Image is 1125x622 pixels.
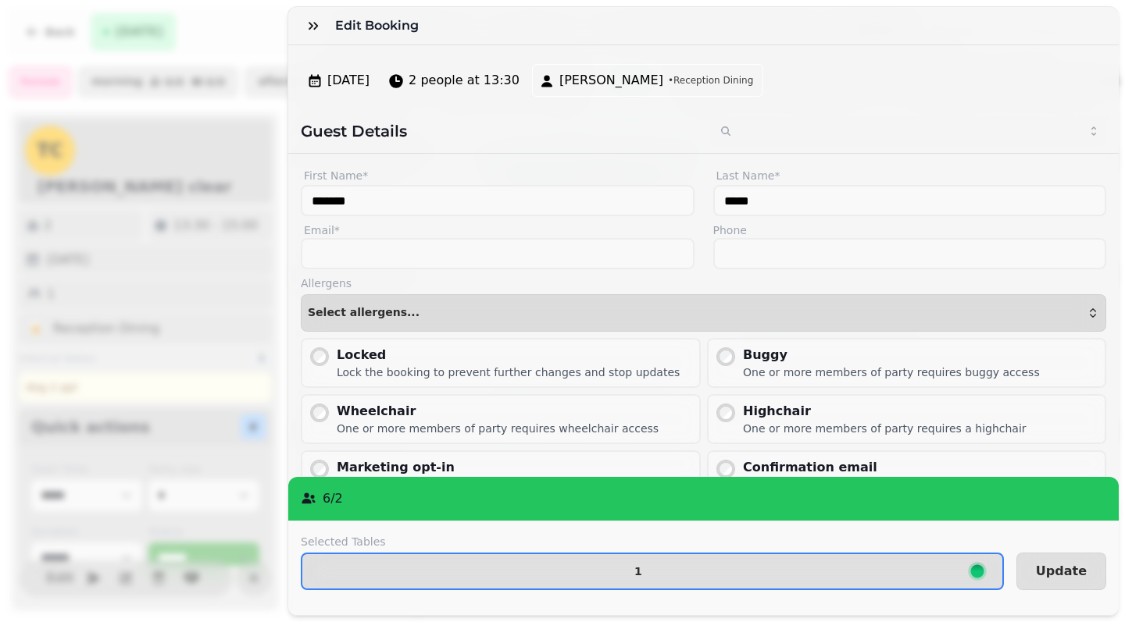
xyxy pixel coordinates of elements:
p: 1 [634,566,642,577]
div: Wheelchair [337,402,659,421]
label: Allergens [301,275,1106,291]
label: Last Name* [713,166,1107,185]
p: 6 / 2 [323,489,343,508]
h3: Edit Booking [335,16,425,35]
span: Update [1036,565,1087,578]
div: Buggy [743,346,1040,364]
span: Select allergens... [308,307,420,319]
div: Highchair [743,402,1027,421]
h2: Guest Details [301,120,698,142]
span: 2 people at 13:30 [409,71,520,90]
span: [DATE] [327,71,370,90]
button: 1 [301,553,1004,590]
label: Selected Tables [301,534,1004,549]
div: Marketing opt-in [337,458,552,477]
div: Confirmation email [743,458,1035,477]
div: One or more members of party requires a highchair [743,421,1027,436]
span: [PERSON_NAME] [559,71,663,90]
label: Email* [301,222,695,238]
div: Lock the booking to prevent further changes and stop updates [337,364,680,380]
iframe: Chat Widget [1047,547,1125,622]
button: Select allergens... [301,294,1106,332]
div: One or more members of party requires wheelchair access [337,421,659,436]
div: Locked [337,346,680,364]
label: First Name* [301,166,695,185]
button: Update [1016,553,1106,590]
div: One or more members of party requires buggy access [743,364,1040,380]
label: Phone [713,222,1107,238]
span: • Reception Dining [668,74,753,87]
